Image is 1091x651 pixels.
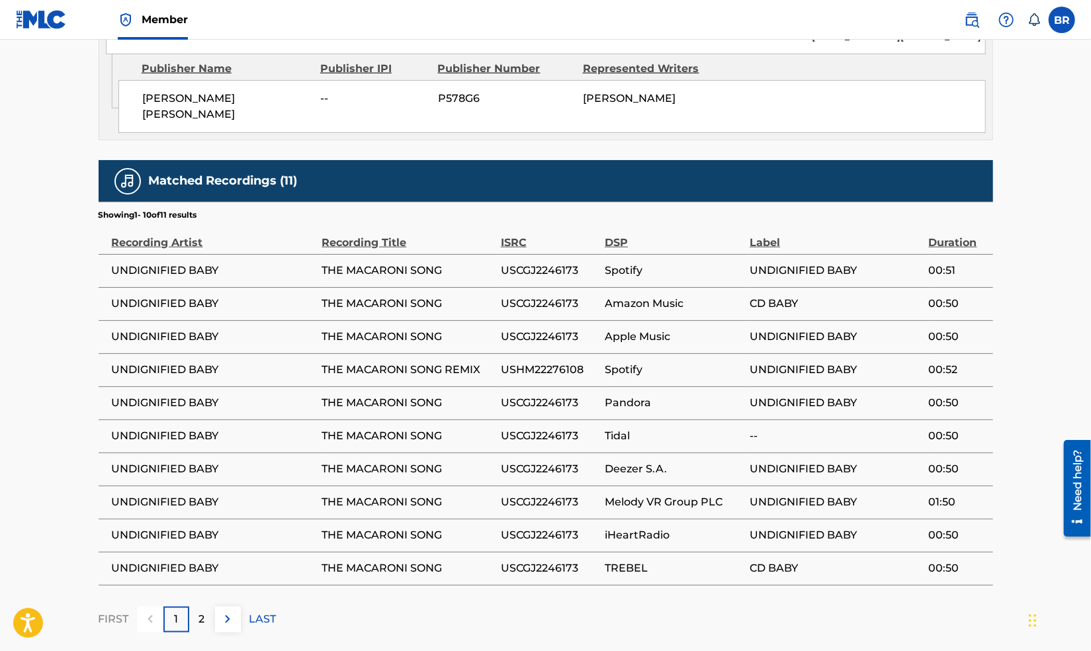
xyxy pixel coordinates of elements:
img: Top Rightsholder [118,12,134,28]
span: Spotify [605,263,743,279]
p: LAST [249,611,277,627]
span: Amazon Music [605,296,743,312]
span: [PERSON_NAME] [PERSON_NAME] [142,91,311,122]
div: Help [993,7,1020,33]
span: Member [142,12,188,27]
span: USCGJ2246173 [501,494,598,510]
span: UNDIGNIFIED BABY [112,428,316,444]
span: UNDIGNIFIED BABY [112,296,316,312]
img: search [964,12,980,28]
span: CD BABY [750,560,922,576]
div: Label [750,221,922,251]
div: Duration [929,221,986,251]
span: THE MACARONI SONG [322,461,494,477]
span: THE MACARONI SONG [322,527,494,543]
a: Public Search [959,7,985,33]
span: 00:51 [929,263,986,279]
div: Publisher IPI [320,61,428,77]
span: Spotify [605,362,743,378]
p: Showing 1 - 10 of 11 results [99,209,197,221]
iframe: Chat Widget [1025,587,1091,651]
p: FIRST [99,611,129,627]
span: UNDIGNIFIED BABY [750,329,922,345]
span: Tidal [605,428,743,444]
div: Represented Writers [583,61,718,77]
div: Recording Artist [112,221,316,251]
span: 00:50 [929,395,986,411]
iframe: Resource Center [1054,435,1091,542]
span: [PERSON_NAME] [583,92,676,105]
span: 00:52 [929,362,986,378]
span: UNDIGNIFIED BABY [750,395,922,411]
span: THE MACARONI SONG REMIX [322,362,494,378]
span: THE MACARONI SONG [322,329,494,345]
span: iHeartRadio [605,527,743,543]
div: DSP [605,221,743,251]
span: UNDIGNIFIED BABY [750,494,922,510]
span: UNDIGNIFIED BABY [750,527,922,543]
h5: Matched Recordings (11) [149,173,298,189]
span: Melody VR Group PLC [605,494,743,510]
span: THE MACARONI SONG [322,428,494,444]
span: USCGJ2246173 [501,560,598,576]
span: P578G6 [438,91,573,107]
img: help [998,12,1014,28]
span: 00:50 [929,461,986,477]
span: Deezer S.A. [605,461,743,477]
span: USCGJ2246173 [501,329,598,345]
div: Publisher Name [142,61,310,77]
p: 1 [174,611,178,627]
span: USCGJ2246173 [501,296,598,312]
div: Notifications [1027,13,1041,26]
div: Recording Title [322,221,494,251]
span: USCGJ2246173 [501,428,598,444]
div: User Menu [1049,7,1075,33]
span: USHM22276108 [501,362,598,378]
span: THE MACARONI SONG [322,296,494,312]
span: CD BABY [750,296,922,312]
span: Pandora [605,395,743,411]
span: THE MACARONI SONG [322,263,494,279]
img: Matched Recordings [120,173,136,189]
span: 00:50 [929,296,986,312]
span: USCGJ2246173 [501,395,598,411]
span: USCGJ2246173 [501,263,598,279]
div: Drag [1029,601,1037,640]
span: UNDIGNIFIED BABY [112,560,316,576]
span: UNDIGNIFIED BABY [112,395,316,411]
span: -- [750,428,922,444]
div: ISRC [501,221,598,251]
span: 00:50 [929,560,986,576]
span: TREBEL [605,560,743,576]
span: 01:50 [929,494,986,510]
img: right [220,611,236,627]
span: 00:50 [929,428,986,444]
span: THE MACARONI SONG [322,560,494,576]
div: Publisher Number [438,61,573,77]
span: 00:50 [929,527,986,543]
span: THE MACARONI SONG [322,494,494,510]
span: USCGJ2246173 [501,461,598,477]
span: -- [321,91,428,107]
span: UNDIGNIFIED BABY [112,329,316,345]
span: Apple Music [605,329,743,345]
span: USCGJ2246173 [501,527,598,543]
span: UNDIGNIFIED BABY [112,362,316,378]
span: UNDIGNIFIED BABY [112,263,316,279]
span: UNDIGNIFIED BABY [112,494,316,510]
span: UNDIGNIFIED BABY [750,362,922,378]
span: UNDIGNIFIED BABY [112,461,316,477]
span: 00:50 [929,329,986,345]
img: MLC Logo [16,10,67,29]
span: UNDIGNIFIED BABY [112,527,316,543]
span: THE MACARONI SONG [322,395,494,411]
span: UNDIGNIFIED BABY [750,263,922,279]
p: 2 [199,611,205,627]
span: UNDIGNIFIED BABY [750,461,922,477]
